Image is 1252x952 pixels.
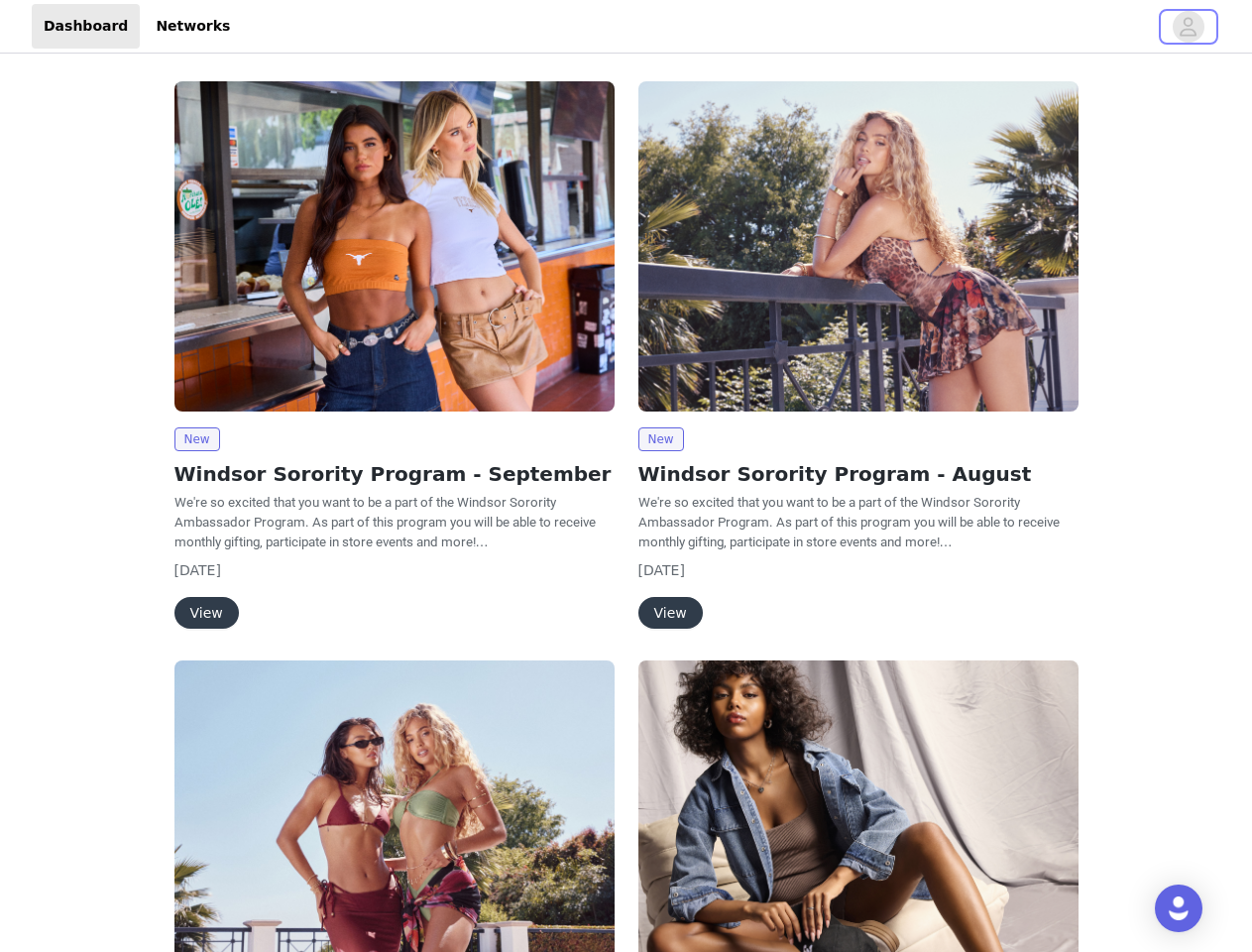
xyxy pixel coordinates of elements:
[638,606,703,621] a: View
[174,495,596,549] span: We're so excited that you want to be a part of the Windsor Sorority Ambassador Program. As part o...
[638,495,1060,549] span: We're so excited that you want to be a part of the Windsor Sorority Ambassador Program. As part o...
[174,81,615,412] img: Windsor
[638,427,684,451] span: New
[174,459,615,489] h2: Windsor Sorority Program - September
[32,4,140,49] a: Dashboard
[174,427,220,451] span: New
[638,562,685,578] span: [DATE]
[174,562,221,578] span: [DATE]
[144,4,242,49] a: Networks
[638,597,703,629] button: View
[174,606,239,621] a: View
[638,459,1079,489] h2: Windsor Sorority Program - August
[174,597,239,629] button: View
[1179,11,1197,43] div: avatar
[638,81,1079,412] img: Windsor
[1155,885,1202,932] div: Open Intercom Messenger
